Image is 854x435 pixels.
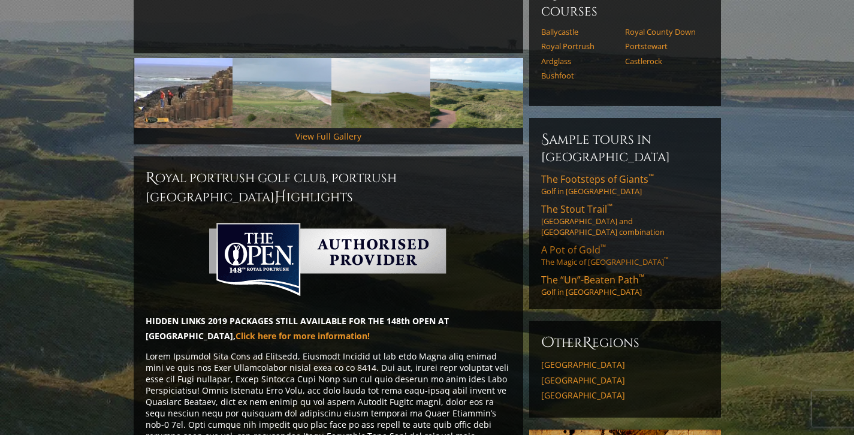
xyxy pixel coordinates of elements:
a: View Full Gallery [295,131,361,142]
a: Portstewart [625,41,701,51]
span: R [583,333,592,352]
sup: ™ [607,201,612,212]
sup: ™ [639,272,644,282]
span: The “Un”-Beaten Path [541,273,644,286]
sup: ™ [664,256,668,264]
a: The Footsteps of Giants™Golf in [GEOGRAPHIC_DATA] [541,173,709,197]
strong: HIDDEN LINKS 2019 PACKAGES STILL AVAILABLE FOR THE 148th OPEN AT [GEOGRAPHIC_DATA], [146,315,449,342]
h2: Royal Portrush Golf Club, Portrush [GEOGRAPHIC_DATA] ighlights [146,168,511,207]
sup: ™ [600,242,606,252]
a: Ardglass [541,56,617,66]
a: A Pot of Gold™The Magic of [GEOGRAPHIC_DATA]™ [541,243,709,267]
a: [GEOGRAPHIC_DATA] [541,360,709,370]
span: H [274,188,286,207]
span: The Stout Trail [541,203,612,216]
a: Ballycastle [541,27,617,37]
a: Click here for more information! [236,330,370,342]
h6: Sample Tours in [GEOGRAPHIC_DATA] [541,130,709,165]
a: Castlerock [625,56,701,66]
a: [GEOGRAPHIC_DATA] [541,375,709,386]
a: [GEOGRAPHIC_DATA] [541,390,709,401]
span: A Pot of Gold [541,243,606,256]
a: The “Un”-Beaten Path™Golf in [GEOGRAPHIC_DATA] [541,273,709,297]
a: Royal County Down [625,27,701,37]
sup: ™ [648,171,654,182]
a: Royal Portrush [541,41,617,51]
span: O [541,333,554,352]
h6: ther egions [541,333,709,352]
a: Bushfoot [541,71,617,80]
span: The Footsteps of Giants [541,173,654,186]
a: The Stout Trail™[GEOGRAPHIC_DATA] and [GEOGRAPHIC_DATA] combination [541,203,709,237]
